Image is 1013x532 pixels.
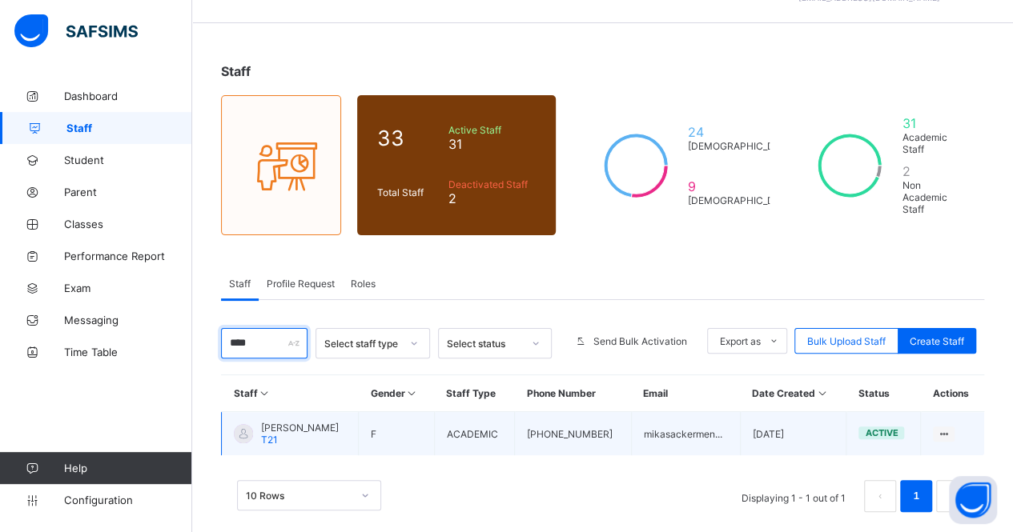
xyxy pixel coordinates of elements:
[936,480,968,512] button: next page
[66,122,192,134] span: Staff
[64,282,192,294] span: Exam
[261,422,339,434] span: [PERSON_NAME]
[434,412,514,456] td: ACADEMIC
[514,412,631,456] td: [PHONE_NUMBER]
[358,412,434,456] td: F
[720,335,761,347] span: Export as
[246,490,352,502] div: 10 Rows
[373,182,444,202] div: Total Staff
[949,476,997,524] button: Open asap
[448,178,535,190] span: Deactivated Staff
[64,154,192,166] span: Student
[221,63,251,79] span: Staff
[267,278,335,290] span: Profile Request
[64,218,192,230] span: Classes
[936,480,968,512] li: 下一页
[740,412,846,456] td: [DATE]
[377,126,440,150] span: 33
[902,115,964,131] span: 31
[448,136,535,152] span: 31
[688,178,795,194] span: 9
[64,250,192,262] span: Performance Report
[631,375,740,412] th: Email
[593,335,687,347] span: Send Bulk Activation
[222,375,359,412] th: Staff
[229,278,251,290] span: Staff
[64,186,192,198] span: Parent
[815,387,829,399] i: Sort in Ascending Order
[258,387,271,399] i: Sort in Ascending Order
[358,375,434,412] th: Gender
[921,375,984,412] th: Actions
[448,124,535,136] span: Active Staff
[324,338,400,350] div: Select staff type
[631,412,740,456] td: mikasackermen...
[902,179,964,215] span: Non Academic Staff
[740,375,846,412] th: Date Created
[730,480,858,512] li: Displaying 1 - 1 out of 1
[404,387,418,399] i: Sort in Ascending Order
[447,338,522,350] div: Select status
[864,480,896,512] button: prev page
[688,124,795,140] span: 24
[688,140,795,152] span: [DEMOGRAPHIC_DATA]
[688,194,795,206] span: [DEMOGRAPHIC_DATA]
[64,462,191,474] span: Help
[514,375,631,412] th: Phone Number
[864,480,896,512] li: 上一页
[908,486,923,506] a: 1
[434,375,514,412] th: Staff Type
[64,494,191,506] span: Configuration
[900,480,932,512] li: 1
[64,346,192,358] span: Time Table
[14,14,138,48] img: safsims
[865,427,898,438] span: active
[64,90,192,102] span: Dashboard
[902,131,964,155] span: Academic Staff
[261,434,278,446] span: T21
[448,190,535,206] span: 2
[64,314,192,326] span: Messaging
[910,335,964,347] span: Create Staff
[807,335,886,347] span: Bulk Upload Staff
[846,375,921,412] th: Status
[351,278,376,290] span: Roles
[902,163,964,179] span: 2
